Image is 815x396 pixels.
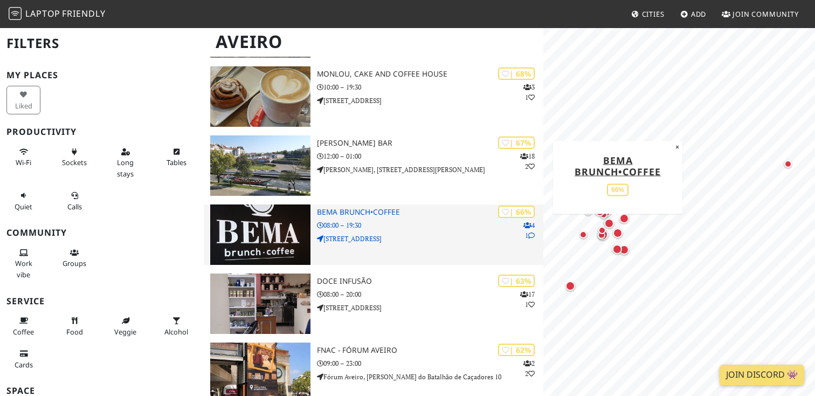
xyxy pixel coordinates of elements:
[627,4,669,24] a: Cities
[6,386,197,396] h3: Space
[595,229,608,242] div: Map marker
[611,226,625,240] div: Map marker
[6,187,40,215] button: Quiet
[610,242,624,256] div: Map marker
[317,70,543,79] h3: Monlou, Cake and Coffee House
[25,8,60,19] span: Laptop
[13,327,34,337] span: Coffee
[66,327,83,337] span: Food
[317,372,543,382] p: Fórum Aveiro, [PERSON_NAME] do Batalhão de Caçadores 10
[317,220,543,230] p: 08:00 – 19:30
[164,327,188,337] span: Alcohol
[58,312,92,340] button: Food
[717,4,803,24] a: Join Community
[108,143,142,182] button: Long stays
[204,204,543,265] a: BEMA brunch•coffee | 66% 41 BEMA brunch•coffee 08:00 – 19:30 [STREET_ADDRESS]
[204,66,543,127] a: Monlou, Cake and Coffee House | 68% 31 Monlou, Cake and Coffee House 10:00 – 19:30 [STREET_ADDRESS]
[317,139,543,148] h3: [PERSON_NAME] Bar
[117,158,134,178] span: Long stays
[317,346,543,355] h3: Fnac - Fórum Aveiro
[523,82,535,103] p: 3 1
[16,158,31,167] span: Stable Wi-Fi
[160,312,194,340] button: Alcohol
[317,234,543,244] p: [STREET_ADDRESS]
[15,360,33,370] span: Credit cards
[317,151,543,161] p: 12:00 – 01:00
[6,296,197,306] h3: Service
[9,5,106,24] a: LaptopFriendly LaptopFriendly
[317,208,543,217] h3: BEMA brunch•coffee
[114,327,136,337] span: Veggie
[602,216,614,229] div: Map marker
[563,279,577,293] div: Map marker
[317,358,543,368] p: 09:00 – 23:00
[6,312,40,340] button: Coffee
[676,4,711,24] a: Add
[67,202,82,211] span: Video/audio calls
[62,8,105,19] span: Friendly
[58,244,92,272] button: Groups
[6,228,197,238] h3: Community
[210,274,310,334] img: Doce Infusão
[520,289,535,310] p: 17 1
[602,216,616,230] div: Map marker
[575,153,661,177] a: BEMA brunch•coffee
[6,143,40,172] button: Wi-Fi
[498,344,535,356] div: | 62%
[595,227,610,242] div: Map marker
[15,202,32,211] span: Quiet
[317,82,543,92] p: 10:00 – 19:30
[582,205,595,218] div: Map marker
[691,9,707,19] span: Add
[63,258,86,268] span: Group tables
[210,135,310,196] img: Maria Lounge Bar
[720,365,804,385] a: Join Discord 👾
[317,289,543,299] p: 08:00 – 20:00
[207,27,541,57] h1: Aveiro
[204,135,543,196] a: Maria Lounge Bar | 67% 182 [PERSON_NAME] Bar 12:00 – 01:00 [PERSON_NAME], [STREET_ADDRESS][PERSON...
[617,243,631,257] div: Map marker
[593,204,607,219] div: Map marker
[160,143,194,172] button: Tables
[498,67,535,80] div: | 68%
[15,258,32,279] span: People working
[9,7,22,20] img: LaptopFriendly
[58,143,92,172] button: Sockets
[782,158,795,170] div: Map marker
[210,204,310,265] img: BEMA brunch•coffee
[62,158,87,167] span: Power sockets
[167,158,187,167] span: Work-friendly tables
[317,303,543,313] p: [STREET_ADDRESS]
[523,358,535,379] p: 2 2
[520,151,535,172] p: 18 2
[607,183,628,196] div: 66%
[108,312,142,340] button: Veggie
[317,277,543,286] h3: Doce Infusão
[498,136,535,149] div: | 67%
[642,9,665,19] span: Cities
[498,206,535,218] div: | 66%
[6,127,197,137] h3: Productivity
[58,187,92,215] button: Calls
[523,220,535,241] p: 4 1
[498,275,535,287] div: | 63%
[6,70,197,80] h3: My Places
[577,228,590,241] div: Map marker
[6,244,40,283] button: Work vibe
[6,345,40,373] button: Cards
[597,208,610,221] div: Map marker
[596,224,609,237] div: Map marker
[733,9,799,19] span: Join Community
[672,141,682,153] button: Close popup
[317,95,543,106] p: [STREET_ADDRESS]
[204,274,543,334] a: Doce Infusão | 63% 171 Doce Infusão 08:00 – 20:00 [STREET_ADDRESS]
[617,211,631,226] div: Map marker
[210,66,310,127] img: Monlou, Cake and Coffee House
[6,27,197,60] h2: Filters
[317,165,543,175] p: [PERSON_NAME], [STREET_ADDRESS][PERSON_NAME]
